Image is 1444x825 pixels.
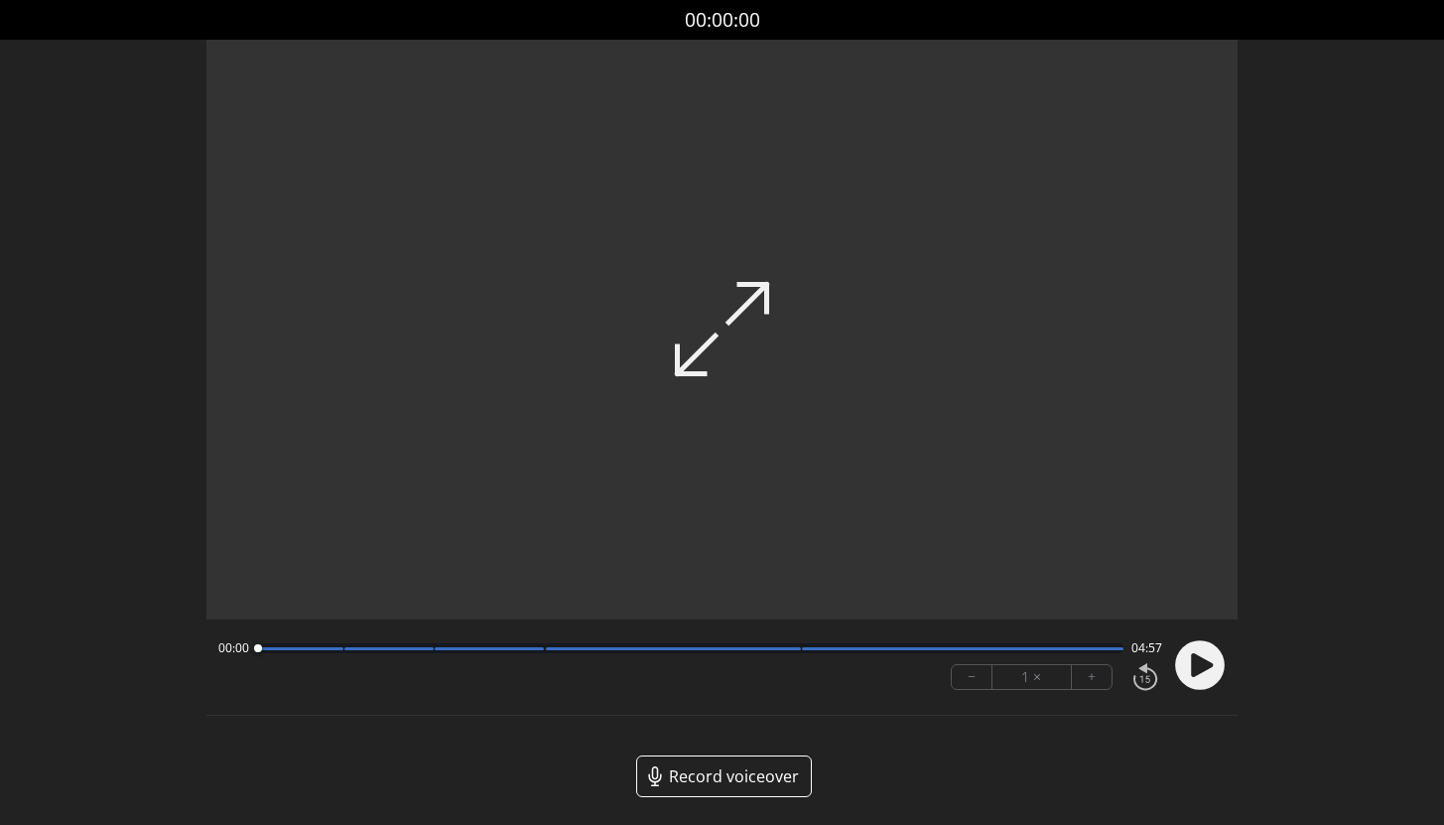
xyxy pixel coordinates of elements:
[669,764,799,788] span: Record voiceover
[1072,665,1112,689] button: +
[992,665,1072,689] div: 1 ×
[218,640,249,656] span: 00:00
[1131,640,1162,656] span: 04:57
[952,665,992,689] button: −
[636,756,812,797] a: Record voiceover
[685,6,760,35] a: 00:00:00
